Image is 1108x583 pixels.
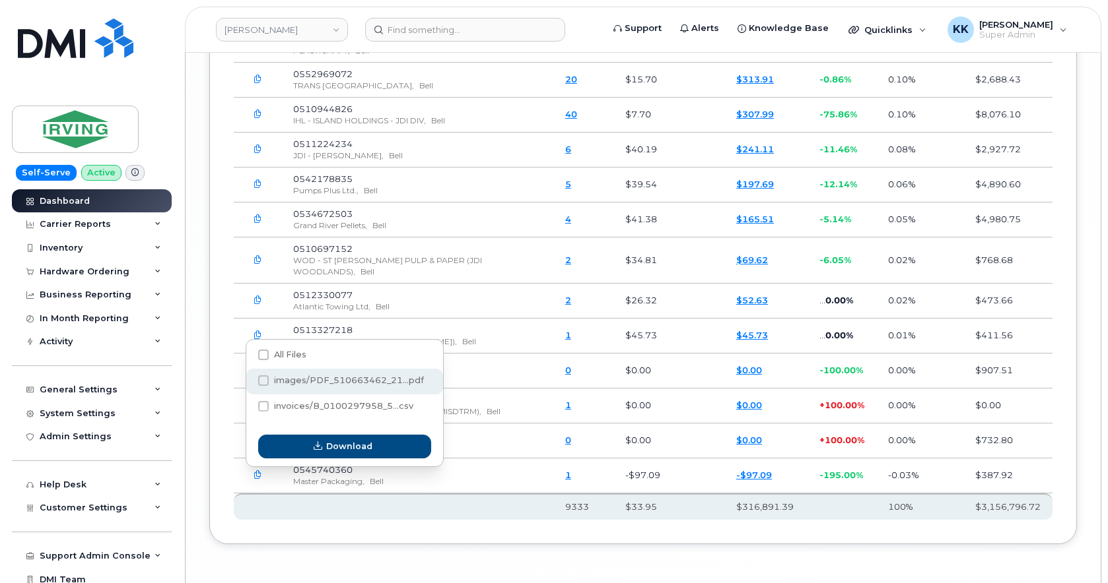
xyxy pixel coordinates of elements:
span: 0510944826 [293,104,353,114]
td: 0.08% [876,133,963,168]
span: Super Admin [979,30,1053,40]
a: $313.91 [736,74,774,84]
td: $34.81 [613,237,724,284]
a: 0 [565,435,571,445]
a: $45.73 [736,330,768,340]
span: -6.05% [819,255,851,265]
span: 0513327218 [293,324,353,335]
a: $0.00 [736,365,762,375]
span: Bell [462,336,476,346]
a: 1 [565,470,571,480]
td: $41.38 [613,202,724,237]
div: Kristin Kammer-Grossman [938,16,1076,43]
span: -100.00% [819,365,863,375]
span: + [819,400,825,410]
button: Download [258,435,431,458]
span: images/PDF_510663462_21...pdf [274,375,424,385]
td: $4,890.60 [963,168,1053,202]
span: Grand River Pellets, [293,220,367,230]
td: $2,927.72 [963,133,1053,168]
a: 1 [565,400,571,410]
th: $33.95 [613,493,724,520]
td: $0.00 [963,388,1053,423]
a: Alerts [671,15,728,42]
span: KK [953,22,969,38]
th: $316,891.39 [724,493,808,520]
a: $69.62 [736,255,768,265]
span: Bell [364,185,378,195]
td: $2,688.43 [963,63,1053,98]
span: All Files [274,350,306,359]
td: $473.66 [963,284,1053,319]
td: $0.00 [613,423,724,458]
span: JDI - [PERSON_NAME], [293,150,384,160]
a: 6 [565,144,571,154]
span: Bell [389,150,403,160]
span: -12.14% [819,179,857,189]
td: $0.00 [613,353,724,388]
a: 0 [565,365,571,375]
span: Bell [487,406,501,416]
td: $45.73 [613,319,724,353]
span: invoices/B_0100297958_510663462_12092025_ACC.csv [258,404,413,414]
a: $197.69 [736,179,774,189]
span: 0.00% [825,295,853,305]
span: Master Packaging, [293,476,364,486]
a: 2 [565,295,571,305]
span: 0512330077 [293,290,353,300]
span: Bell [370,476,384,486]
td: $39.54 [613,168,724,202]
td: $907.51 [963,353,1053,388]
span: TRANS [GEOGRAPHIC_DATA], [293,80,414,90]
a: Support [604,15,671,42]
td: $411.56 [963,319,1053,353]
a: 4 [565,214,571,224]
span: 0542178835 [293,173,353,184]
td: $0.00 [613,388,724,423]
a: 20 [565,74,577,84]
td: 0.05% [876,202,963,237]
th: 9333 [553,493,613,520]
td: $26.32 [613,284,724,319]
span: Alerts [691,22,719,35]
span: Bell [361,266,374,276]
td: 0.10% [876,63,963,98]
span: Atlantic Towing Ltd, [293,301,370,311]
span: -75.86% [819,109,857,119]
a: 5 [565,179,571,189]
a: $0.00 [736,435,762,445]
span: images/PDF_510663462_215_0000000000.pdf [258,378,424,388]
div: Quicklinks [839,16,936,43]
td: -0.03% [876,458,963,493]
span: Knowledge Base [749,22,829,35]
a: $307.99 [736,109,774,119]
th: $3,156,796.72 [963,493,1053,520]
td: $4,980.75 [963,202,1053,237]
span: Bell [376,301,390,311]
span: 0.00% [825,330,853,340]
td: $768.68 [963,237,1053,284]
td: $387.92 [963,458,1053,493]
span: [PERSON_NAME] [979,19,1053,30]
td: 0.02% [876,237,963,284]
td: $40.19 [613,133,724,168]
a: 40 [565,109,577,119]
td: $15.70 [613,63,724,98]
a: $165.51 [736,214,774,224]
span: -5.14% [819,214,851,224]
span: Bell [419,80,433,90]
span: Bell [431,115,445,125]
span: Support [625,22,662,35]
td: 0.10% [876,98,963,133]
td: $7.70 [613,98,724,133]
span: 100.00% [825,435,864,445]
a: $52.63 [736,295,768,305]
a: JD Irving [216,18,348,42]
td: $732.80 [963,423,1053,458]
span: -11.46% [819,144,857,154]
td: 0.02% [876,284,963,319]
span: [PERSON_NAME] LTD ([PERSON_NAME]), [293,336,457,346]
span: 0510697152 [293,243,353,254]
td: $8,076.10 [963,98,1053,133]
td: 0.06% [876,168,963,202]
